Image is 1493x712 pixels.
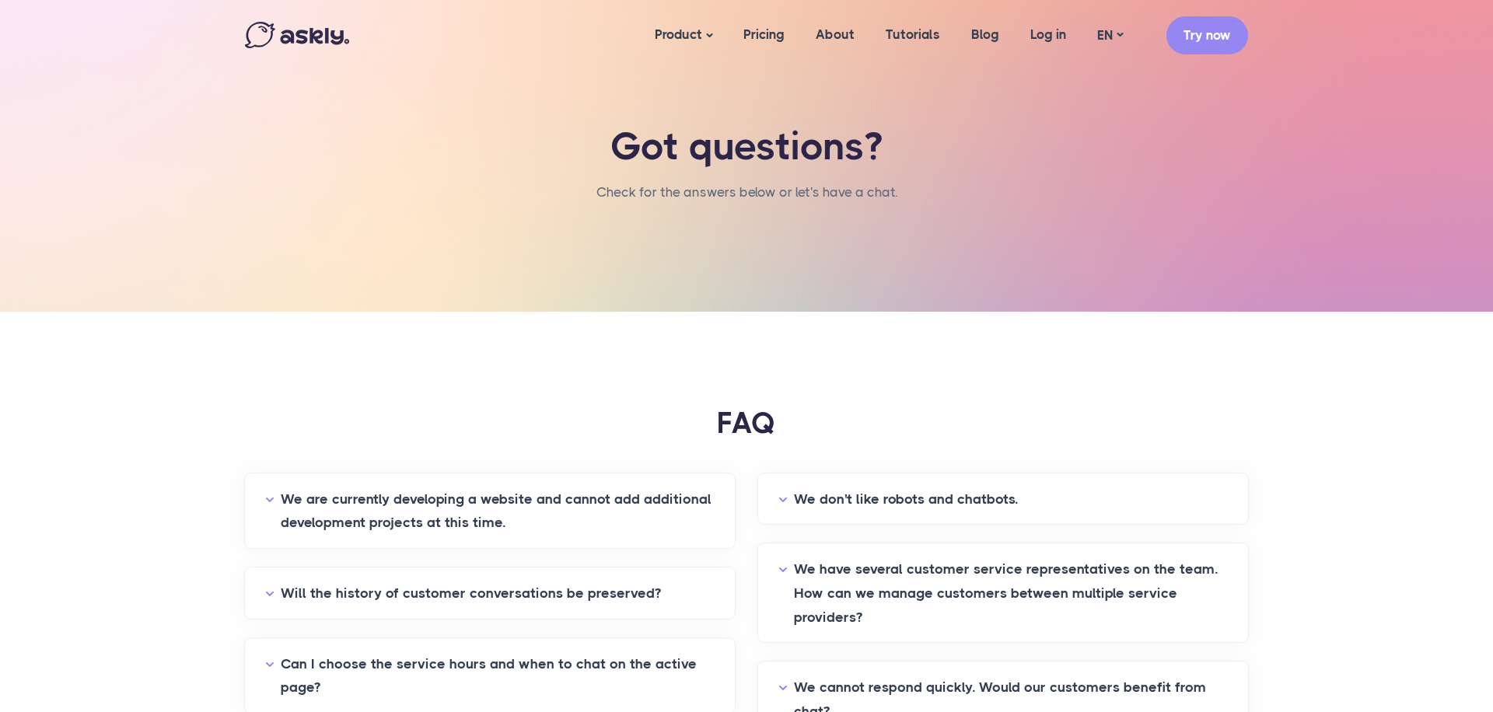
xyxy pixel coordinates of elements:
[245,22,349,48] img: Askly
[778,557,1228,629] button: We have several customer service representatives on the team. How can we manage customers between...
[245,405,1248,442] h2: FAQ
[1166,16,1248,54] a: Try now
[502,124,991,169] h1: Got questions?
[1082,24,1138,47] a: EN
[870,5,956,65] a: Tutorials
[265,581,715,606] button: Will the history of customer conversations be preserved?
[728,5,800,65] a: Pricing
[778,487,1228,511] button: We don't like robots and chatbots.
[639,5,728,66] a: Product
[1015,5,1082,65] a: Log in
[956,5,1015,65] a: Blog
[800,5,870,65] a: About
[265,487,715,535] button: We are currently developing a website and cannot add additional development projects at this time.
[265,652,715,700] button: Can I choose the service hours and when to chat on the active page?
[596,181,897,219] nav: breadcrumb
[596,181,897,204] a: Check for the answers below or let's have a chat.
